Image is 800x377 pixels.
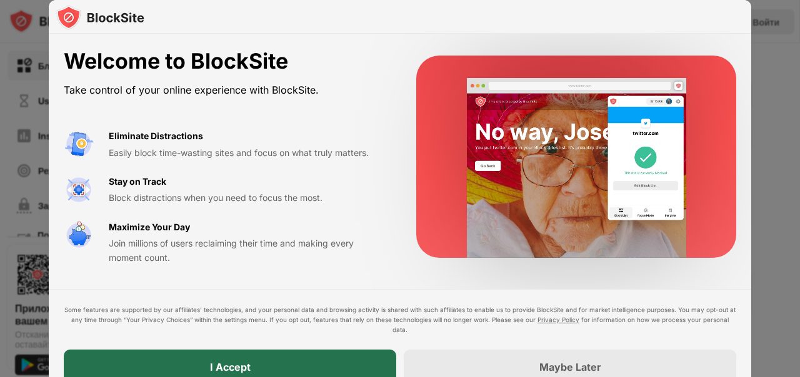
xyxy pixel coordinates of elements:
a: Privacy Policy [537,316,579,323]
div: Eliminate Distractions [109,129,203,143]
div: Maximize Your Day [109,220,190,234]
div: Take control of your online experience with BlockSite. [64,81,386,99]
div: Some features are supported by our affiliates’ technologies, and your personal data and browsing ... [64,305,736,335]
div: I Accept [210,361,251,373]
div: Block distractions when you need to focus the most. [109,191,386,205]
div: Maybe Later [539,361,601,373]
img: value-focus.svg [64,175,94,205]
div: Join millions of users reclaiming their time and making every moment count. [109,237,386,265]
div: Easily block time-wasting sites and focus on what truly matters. [109,146,386,160]
img: value-avoid-distractions.svg [64,129,94,159]
div: Welcome to BlockSite [64,49,386,74]
img: logo-blocksite.svg [56,5,144,30]
div: Stay on Track [109,175,166,188]
img: value-safe-time.svg [64,220,94,250]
